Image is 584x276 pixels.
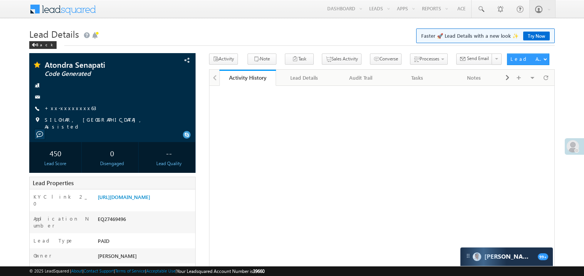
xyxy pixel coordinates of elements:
[339,73,382,82] div: Audit Trail
[45,116,179,130] span: SILCHAR, [GEOGRAPHIC_DATA], Assisted
[29,268,264,275] span: © 2025 LeadSquared | | | | |
[31,160,80,167] div: Lead Score
[538,253,548,260] span: 99+
[31,146,80,160] div: 450
[71,268,82,273] a: About
[395,73,439,82] div: Tasks
[523,32,550,40] a: Try Now
[465,253,471,259] img: carter-drag
[248,54,276,65] button: Note
[456,54,492,65] button: Send Email
[421,32,550,40] span: Faster 🚀 Lead Details with a new look ✨
[370,54,402,65] button: Converse
[225,74,270,81] div: Activity History
[96,215,195,226] div: EQ27469496
[389,70,446,86] a: Tasks
[145,146,193,160] div: --
[420,56,439,62] span: Processes
[33,179,74,187] span: Lead Properties
[84,268,114,273] a: Contact Support
[45,105,96,111] a: +xx-xxxxxxxx63
[88,160,136,167] div: Disengaged
[333,70,389,86] a: Audit Trail
[115,268,145,273] a: Terms of Service
[29,28,79,40] span: Lead Details
[410,54,448,65] button: Processes
[33,237,74,244] label: Lead Type
[285,54,314,65] button: Task
[29,41,60,47] a: Back
[146,268,176,273] a: Acceptable Use
[219,70,276,86] a: Activity History
[33,252,52,259] label: Owner
[322,54,361,65] button: Sales Activity
[33,193,90,207] label: KYC link 2_0
[98,194,150,200] a: [URL][DOMAIN_NAME]
[276,70,333,86] a: Lead Details
[446,70,502,86] a: Notes
[98,253,137,259] span: [PERSON_NAME]
[510,55,543,62] div: Lead Actions
[45,70,148,78] span: Code Generated
[253,268,264,274] span: 39660
[452,73,495,82] div: Notes
[88,146,136,160] div: 0
[96,237,195,248] div: PAID
[282,73,326,82] div: Lead Details
[507,54,549,65] button: Lead Actions
[467,55,489,62] span: Send Email
[460,247,553,266] div: carter-dragCarter[PERSON_NAME]99+
[177,268,264,274] span: Your Leadsquared Account Number is
[33,215,90,229] label: Application Number
[209,54,238,65] button: Activity
[145,160,193,167] div: Lead Quality
[29,41,57,49] div: Back
[45,61,148,69] span: Atondra Senapati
